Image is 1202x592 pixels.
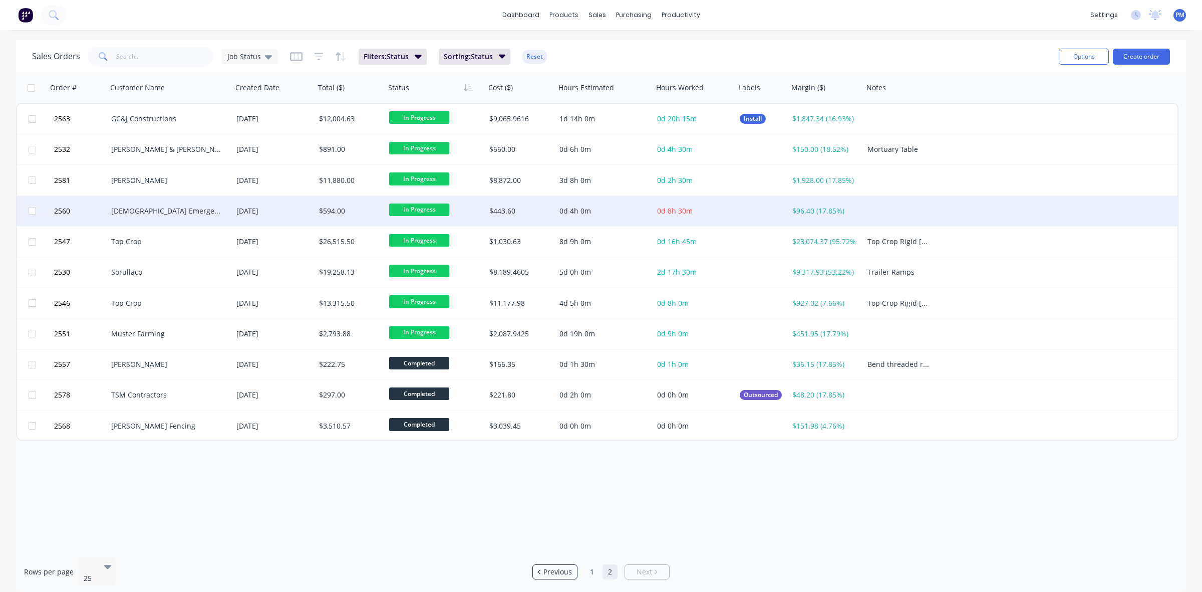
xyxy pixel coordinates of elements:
[111,390,222,400] div: TSM Contractors
[319,298,378,308] div: $13,315.50
[54,359,70,369] span: 2557
[51,134,111,164] button: 2532
[111,237,222,247] div: Top Crop
[54,390,70,400] span: 2578
[50,83,77,93] div: Order #
[227,51,261,62] span: Job Status
[559,359,645,369] div: 0d 1h 30m
[236,175,311,185] div: [DATE]
[319,359,378,369] div: $222.75
[235,83,279,93] div: Created Date
[319,206,378,216] div: $594.00
[488,83,513,93] div: Cost ($)
[110,83,165,93] div: Customer Name
[558,83,614,93] div: Hours Estimated
[559,237,645,247] div: 8d 9h 0m
[111,206,222,216] div: [DEMOGRAPHIC_DATA] Emergency Services
[51,319,111,349] button: 2551
[559,175,645,185] div: 3d 8h 0m
[489,421,548,431] div: $3,039.45
[84,573,96,583] div: 25
[54,144,70,154] span: 2532
[111,359,222,369] div: [PERSON_NAME]
[319,390,378,400] div: $297.00
[792,421,856,431] div: $151.98 (4.76%)
[54,206,70,216] span: 2560
[236,206,311,216] div: [DATE]
[389,387,449,400] span: Completed
[389,234,449,247] span: In Progress
[388,83,409,93] div: Status
[489,359,548,369] div: $166.35
[389,265,449,277] span: In Progress
[603,564,618,579] a: Page 2 is your current page
[389,172,449,185] span: In Progress
[236,114,311,124] div: [DATE]
[656,83,704,93] div: Hours Worked
[792,329,856,339] div: $451.95 (17.79%)
[236,390,311,400] div: [DATE]
[739,83,760,93] div: Labels
[111,114,222,124] div: GC&J Constructions
[54,329,70,339] span: 2551
[559,114,645,124] div: 1d 14h 0m
[792,114,856,124] div: $1,847.34 (16.93%)
[625,567,669,577] a: Next page
[792,237,856,247] div: $23,074.37 (95.72%)
[744,390,778,400] span: Outsourced
[389,418,449,431] span: Completed
[559,298,645,308] div: 4d 5h 0m
[792,390,856,400] div: $48.20 (17.85%)
[584,564,599,579] a: Page 1
[389,204,449,216] span: In Progress
[319,144,378,154] div: $891.00
[544,8,583,23] div: products
[792,359,856,369] div: $36.15 (17.85%)
[792,206,856,216] div: $96.40 (17.85%)
[389,111,449,124] span: In Progress
[236,359,311,369] div: [DATE]
[657,329,689,338] span: 0d 9h 0m
[236,237,311,247] div: [DATE]
[318,83,345,93] div: Total ($)
[236,421,311,431] div: [DATE]
[792,144,856,154] div: $150.00 (18.52%)
[319,175,378,185] div: $11,880.00
[359,49,427,65] button: Filters:Status
[657,421,689,431] span: 0d 0h 0m
[51,227,111,257] button: 2547
[559,421,645,431] div: 0d 0h 0m
[389,142,449,154] span: In Progress
[657,298,689,308] span: 0d 8h 0m
[111,421,222,431] div: [PERSON_NAME] Fencing
[319,267,378,277] div: $19,258.13
[867,267,932,277] div: Trailer Ramps
[116,47,214,67] input: Search...
[792,298,856,308] div: $927.02 (7.66%)
[583,8,611,23] div: sales
[389,326,449,339] span: In Progress
[866,83,886,93] div: Notes
[637,567,652,577] span: Next
[559,206,645,216] div: 0d 4h 0m
[792,175,856,185] div: $1,928.00 (17.85%)
[111,175,222,185] div: [PERSON_NAME]
[543,567,572,577] span: Previous
[1175,11,1184,20] span: PM
[111,329,222,339] div: Muster Farming
[489,206,548,216] div: $443.60
[54,114,70,124] span: 2563
[51,349,111,379] button: 2557
[51,257,111,287] button: 2530
[236,267,311,277] div: [DATE]
[611,8,657,23] div: purchasing
[54,237,70,247] span: 2547
[51,196,111,226] button: 2560
[111,267,222,277] div: Sorullaco
[657,175,693,185] span: 0d 2h 30m
[740,390,782,400] button: Outsourced
[489,175,548,185] div: $8,872.00
[792,267,856,277] div: $9,317.93 (53.22%)
[319,421,378,431] div: $3,510.57
[559,329,645,339] div: 0d 19h 0m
